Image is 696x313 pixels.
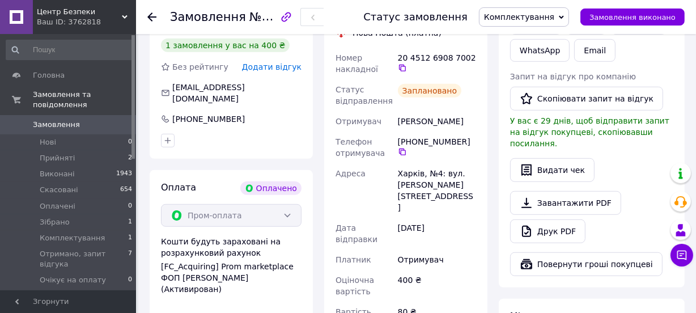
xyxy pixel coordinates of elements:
button: Чат з покупцем [670,244,693,267]
div: Харків, №4: вул. [PERSON_NAME][STREET_ADDRESS] [396,163,478,218]
div: [PERSON_NAME] [396,111,478,132]
button: Email [574,39,616,62]
span: У вас є 29 днів, щоб відправити запит на відгук покупцеві, скопіювавши посилання. [510,116,669,148]
span: Очікує на оплату [40,275,106,285]
div: Кошти будуть зараховані на розрахунковий рахунок [161,236,302,295]
span: Номер накладної [336,53,378,74]
span: Центр Безпеки [37,7,122,17]
div: Отримувач [396,249,478,270]
span: Дата відправки [336,223,377,244]
div: [PHONE_NUMBER] [398,136,476,156]
span: Телефон отримувача [336,137,385,158]
span: 654 [120,185,132,195]
span: Замовлення [170,10,246,24]
span: 7 [128,249,132,269]
span: Оплата [161,182,196,193]
span: Замовлення та повідомлення [33,90,136,110]
span: [EMAIL_ADDRESS][DOMAIN_NAME] [172,83,245,103]
span: Отримувач [336,117,381,126]
span: Запит на відгук про компанію [510,72,636,81]
span: Прийняті [40,153,75,163]
div: [FC_Acquiring] Prom marketplace ФОП [PERSON_NAME] (Активирован) [161,261,302,295]
a: WhatsApp [510,39,570,62]
span: Виконані [40,169,75,179]
div: [DATE] [396,218,478,249]
span: Головна [33,70,65,81]
button: Скопіювати запит на відгук [510,87,663,111]
span: Додати відгук [242,62,302,71]
button: Видати чек [510,158,595,182]
div: Ваш ID: 3762818 [37,17,136,27]
span: Отримано, запит відгука [40,249,128,269]
span: 2 [128,153,132,163]
div: 1 замовлення у вас на 400 ₴ [161,39,290,52]
span: 0 [128,201,132,212]
a: Завантажити PDF [510,191,621,215]
span: Комплектування [484,12,554,22]
input: Пошук [6,40,133,60]
span: Без рейтингу [172,62,228,71]
span: Оплачені [40,201,75,212]
span: Комплектування [40,233,105,243]
div: 20 4512 6908 7002 [398,52,476,73]
span: Статус відправлення [336,85,393,105]
a: Друк PDF [510,219,585,243]
span: 1943 [116,169,132,179]
span: 0 [128,137,132,147]
span: Замовлення виконано [589,13,676,22]
span: 0 [128,275,132,285]
span: Платник [336,255,371,264]
span: Адреса [336,169,366,178]
span: 1 [128,233,132,243]
div: Оплачено [240,181,302,195]
span: 1 [128,217,132,227]
div: Повернутися назад [147,11,156,23]
button: Замовлення виконано [580,9,685,26]
span: Оціночна вартість [336,276,374,296]
span: Зібрано [40,217,70,227]
div: Статус замовлення [363,11,468,23]
span: Нові [40,137,56,147]
div: [PHONE_NUMBER] [171,113,246,125]
div: 400 ₴ [396,270,478,302]
span: Скасовані [40,185,78,195]
span: Замовлення [33,120,80,130]
button: Повернути гроші покупцеві [510,252,663,276]
span: №366236944 [249,10,330,24]
div: Заплановано [398,84,462,98]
